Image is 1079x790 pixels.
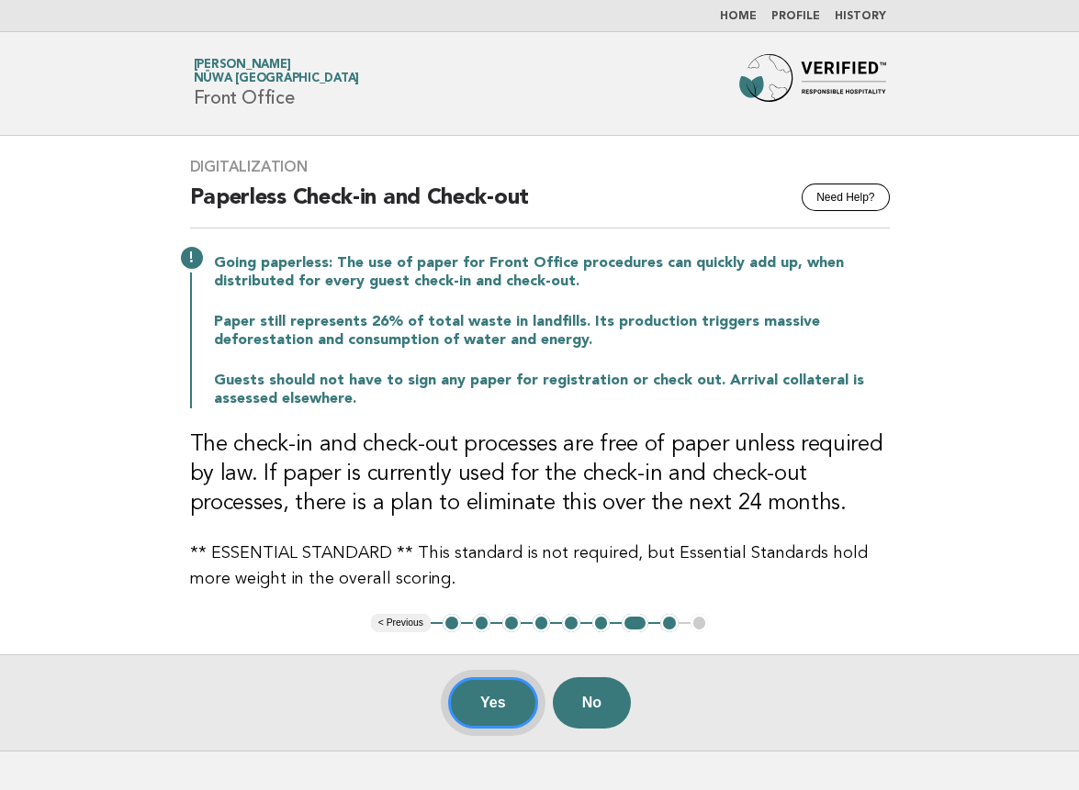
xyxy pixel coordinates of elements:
button: 6 [592,614,611,632]
button: Yes [448,677,538,729]
button: 4 [533,614,551,632]
button: Need Help? [802,184,889,211]
a: [PERSON_NAME]Nüwa [GEOGRAPHIC_DATA] [194,59,360,84]
h3: The check-in and check-out processes are free of paper unless required by law. If paper is curren... [190,430,890,518]
a: Profile [771,11,820,22]
button: < Previous [371,614,431,632]
button: 1 [443,614,461,632]
button: 7 [622,614,648,632]
button: No [553,677,631,729]
img: Forbes Travel Guide [739,54,886,113]
button: 3 [502,614,521,632]
span: Nüwa [GEOGRAPHIC_DATA] [194,73,360,85]
a: Home [720,11,757,22]
p: ** ESSENTIAL STANDARD ** This standard is not required, but Essential Standards hold more weight ... [190,540,890,592]
p: Guests should not have to sign any paper for registration or check out. Arrival collateral is ass... [214,372,890,408]
p: Paper still represents 26% of total waste in landfills. Its production triggers massive deforesta... [214,313,890,350]
button: 5 [562,614,580,632]
h3: Digitalization [190,158,890,176]
p: Going paperless: The use of paper for Front Office procedures can quickly add up, when distribute... [214,254,890,291]
button: 2 [473,614,491,632]
h2: Paperless Check-in and Check-out [190,184,890,228]
h1: Front Office [194,60,360,107]
a: History [835,11,886,22]
button: 8 [660,614,679,632]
